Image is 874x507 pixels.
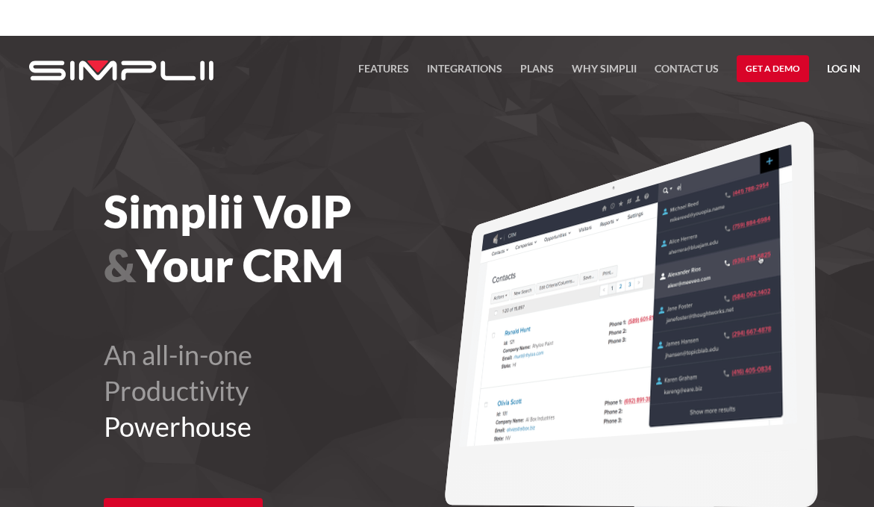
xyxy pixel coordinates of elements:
a: home [14,36,213,105]
a: Log in [827,60,861,82]
a: Integrations [427,60,502,87]
a: Get a Demo [737,55,809,82]
span: Powerhouse [104,410,252,443]
a: Plans [520,60,554,87]
a: Why Simplii [572,60,637,87]
h1: Simplii VoIP Your CRM [104,184,519,292]
span: & [104,238,136,292]
h2: An all-in-one Productivity [104,337,519,444]
a: Contact US [655,60,719,87]
a: FEATURES [358,60,409,87]
img: Simplii [29,60,213,81]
